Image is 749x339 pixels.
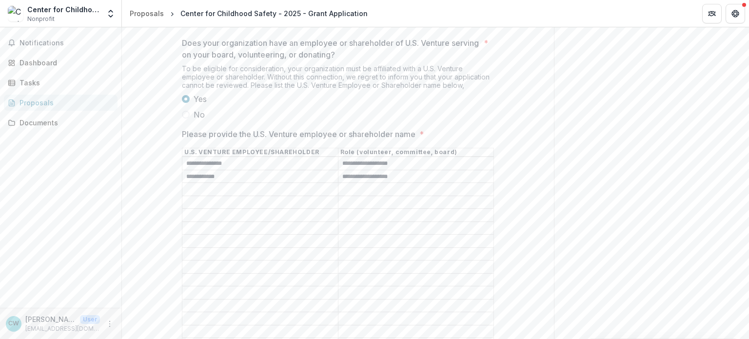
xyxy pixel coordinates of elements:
[20,98,110,108] div: Proposals
[80,315,100,324] p: User
[126,6,168,20] a: Proposals
[182,148,338,157] th: U.S. VENTURE EMPLOYEE/SHAREHOLDER
[338,148,494,157] th: Role (volunteer, committee, board)
[25,314,76,324] p: [PERSON_NAME]
[4,115,118,131] a: Documents
[182,128,415,140] p: Please provide the U.S. Venture employee or shareholder name
[25,324,100,333] p: [EMAIL_ADDRESS][DOMAIN_NAME]
[726,4,745,23] button: Get Help
[8,6,23,21] img: Center for Childhood Safety
[4,35,118,51] button: Notifications
[130,8,164,19] div: Proposals
[20,39,114,47] span: Notifications
[8,320,19,327] div: Christel Weinaug
[182,37,480,60] p: Does your organization have an employee or shareholder of U.S. Venture serving on your board, vol...
[20,118,110,128] div: Documents
[104,318,116,330] button: More
[126,6,372,20] nav: breadcrumb
[4,55,118,71] a: Dashboard
[194,93,207,105] span: Yes
[4,95,118,111] a: Proposals
[104,4,118,23] button: Open entity switcher
[27,15,55,23] span: Nonprofit
[20,58,110,68] div: Dashboard
[194,109,205,120] span: No
[20,78,110,88] div: Tasks
[702,4,722,23] button: Partners
[180,8,368,19] div: Center for Childhood Safety - 2025 - Grant Application
[27,4,100,15] div: Center for Childhood Safety
[182,64,494,93] div: To be eligible for consideration, your organization must be affiliated with a U.S. Venture employ...
[4,75,118,91] a: Tasks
